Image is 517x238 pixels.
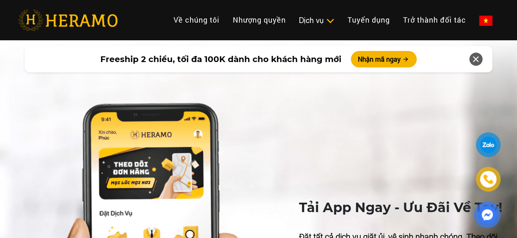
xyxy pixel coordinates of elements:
span: Freeship 2 chiều, tối đa 100K dành cho khách hàng mới [100,53,341,65]
div: Dịch vụ [299,15,334,26]
a: phone-icon [477,168,500,191]
a: Về chúng tôi [167,11,226,29]
a: Nhượng quyền [226,11,292,29]
button: Nhận mã ngay [351,51,417,67]
a: Tuyển dụng [341,11,396,29]
img: vn-flag.png [479,16,492,26]
img: subToggleIcon [326,17,334,25]
img: heramo-logo.png [18,9,118,31]
img: phone-icon [484,175,493,184]
a: Trở thành đối tác [396,11,473,29]
p: Tải App Ngay - Ưu Đãi Về Tay! [299,197,510,217]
